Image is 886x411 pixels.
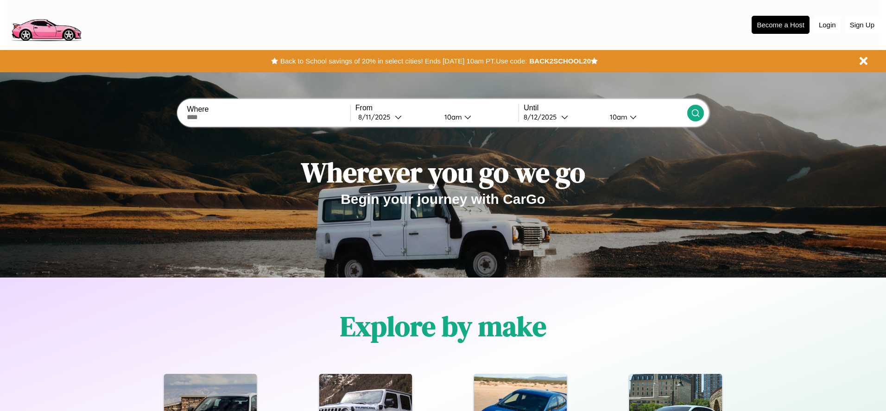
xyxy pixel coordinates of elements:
button: 10am [602,112,687,122]
button: Become a Host [752,16,810,34]
button: Sign Up [845,16,879,33]
div: 10am [440,113,464,121]
button: 8/11/2025 [355,112,437,122]
div: 8 / 12 / 2025 [524,113,561,121]
label: From [355,104,519,112]
div: 8 / 11 / 2025 [358,113,395,121]
img: logo [7,5,85,44]
button: 10am [437,112,519,122]
div: 10am [605,113,630,121]
button: Back to School savings of 20% in select cities! Ends [DATE] 10am PT.Use code: [278,55,529,68]
label: Where [187,105,350,114]
button: Login [814,16,841,33]
label: Until [524,104,687,112]
b: BACK2SCHOOL20 [529,57,591,65]
h1: Explore by make [340,307,546,345]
